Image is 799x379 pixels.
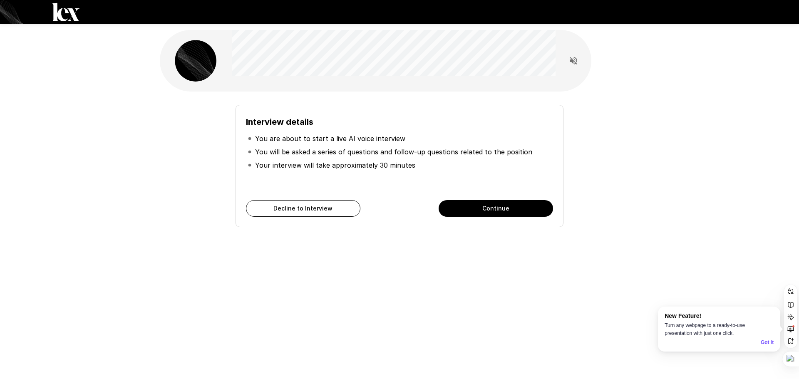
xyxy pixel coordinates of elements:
b: Interview details [246,117,313,127]
p: You are about to start a live AI voice interview [255,134,405,144]
button: Decline to Interview [246,200,360,217]
img: lex_avatar2.png [175,40,216,82]
p: You will be asked a series of questions and follow-up questions related to the position [255,147,532,157]
button: Continue [439,200,553,217]
button: Read questions aloud [565,52,582,69]
p: Your interview will take approximately 30 minutes [255,160,415,170]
